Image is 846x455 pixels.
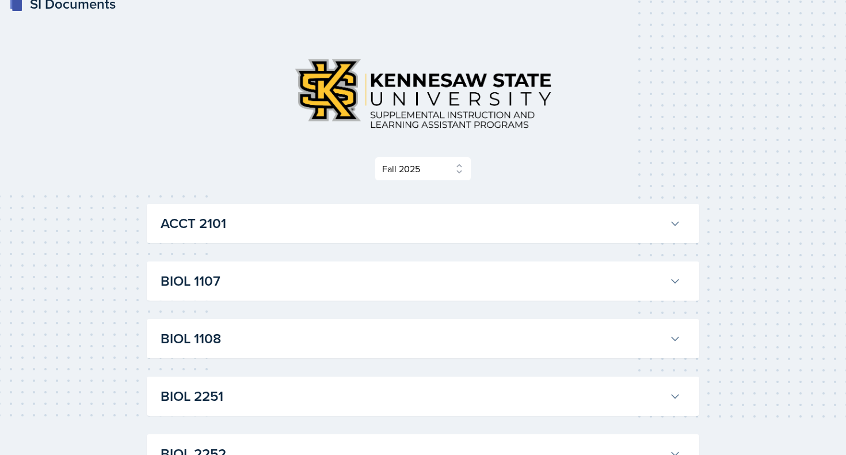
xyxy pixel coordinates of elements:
[158,268,683,294] button: BIOL 1107
[161,213,665,234] h3: ACCT 2101
[158,326,683,351] button: BIOL 1108
[158,211,683,236] button: ACCT 2101
[161,386,665,407] h3: BIOL 2251
[158,384,683,409] button: BIOL 2251
[161,271,665,291] h3: BIOL 1107
[285,49,561,138] img: Kennesaw State University
[161,328,665,349] h3: BIOL 1108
